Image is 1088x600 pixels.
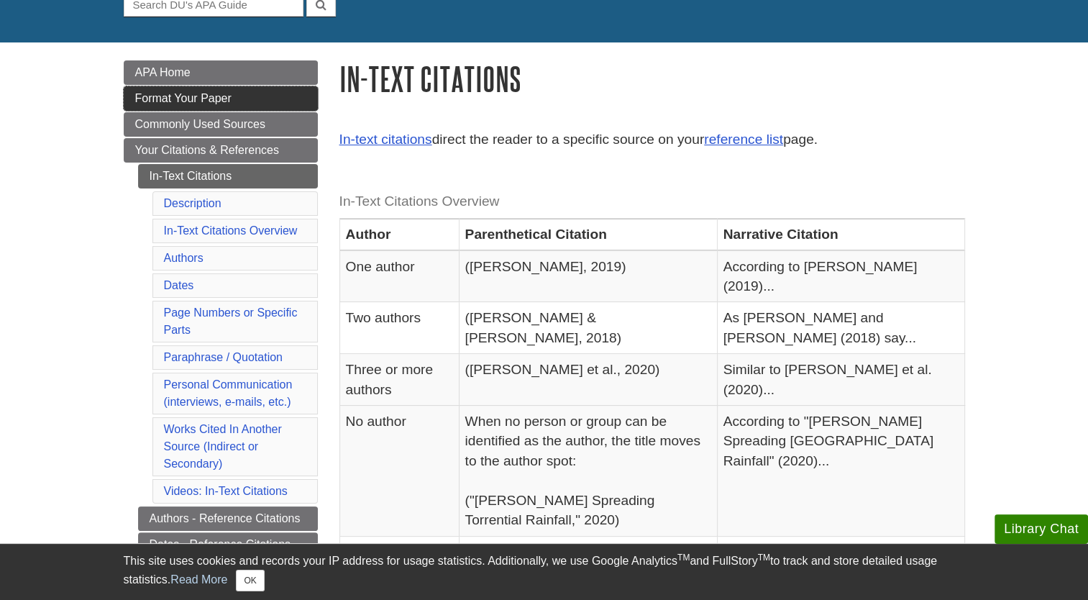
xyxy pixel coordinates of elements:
h1: In-Text Citations [339,60,965,97]
td: Three or more authors [339,354,459,406]
a: reference list [704,132,783,147]
a: Dates [164,279,194,291]
a: Your Citations & References [124,138,318,163]
th: Author [339,219,459,250]
td: According to "[PERSON_NAME] Spreading [GEOGRAPHIC_DATA] Rainfall" (2020)... [717,406,964,537]
td: ([PERSON_NAME] et al., 2020) [459,354,717,406]
td: No author [339,406,459,537]
a: Personal Communication(interviews, e-mails, etc.) [164,378,293,408]
a: Page Numbers or Specific Parts [164,306,298,336]
a: Authors [164,252,204,264]
button: Close [236,570,264,591]
sup: TM [758,553,770,563]
td: ([PERSON_NAME][GEOGRAPHIC_DATA], n.d.) [459,536,717,588]
a: Paraphrase / Quotation [164,351,283,363]
th: Narrative Citation [717,219,964,250]
span: Format Your Paper [135,92,232,104]
caption: In-Text Citations Overview [339,186,965,218]
td: As [PERSON_NAME] and [PERSON_NAME] (2018) say... [717,302,964,354]
a: In-Text Citations [138,164,318,188]
a: Dates - Reference Citations [138,532,318,557]
a: APA Home [124,60,318,85]
td: Group author [339,536,459,588]
td: According to [PERSON_NAME][GEOGRAPHIC_DATA] (n.d.)... [717,536,964,588]
td: When no person or group can be identified as the author, the title moves to the author spot: ("[P... [459,406,717,537]
a: In-text citations [339,132,432,147]
td: Similar to [PERSON_NAME] et al. (2020)... [717,354,964,406]
span: Commonly Used Sources [135,118,265,130]
a: Read More [170,573,227,586]
p: direct the reader to a specific source on your page. [339,129,965,150]
td: One author [339,250,459,302]
th: Parenthetical Citation [459,219,717,250]
span: Your Citations & References [135,144,279,156]
a: Authors - Reference Citations [138,506,318,531]
td: ([PERSON_NAME] & [PERSON_NAME], 2018) [459,302,717,354]
a: In-Text Citations Overview [164,224,298,237]
a: Works Cited In Another Source (Indirect or Secondary) [164,423,282,470]
a: Description [164,197,221,209]
span: APA Home [135,66,191,78]
td: ([PERSON_NAME], 2019) [459,250,717,302]
a: Commonly Used Sources [124,112,318,137]
a: Videos: In-Text Citations [164,485,288,497]
div: This site uses cookies and records your IP address for usage statistics. Additionally, we use Goo... [124,553,965,591]
td: According to [PERSON_NAME] (2019)... [717,250,964,302]
td: Two authors [339,302,459,354]
a: Format Your Paper [124,86,318,111]
button: Library Chat [995,514,1088,544]
sup: TM [677,553,690,563]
